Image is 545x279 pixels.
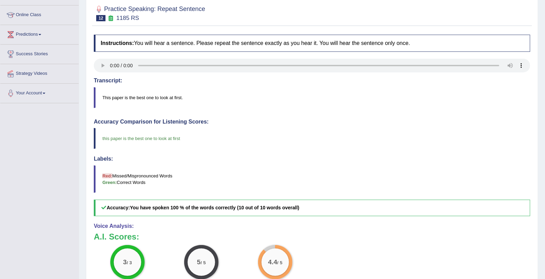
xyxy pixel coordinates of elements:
span: 12 [96,15,105,21]
h5: Accuracy: [94,200,530,216]
b: A.I. Scores: [94,232,139,241]
small: / 5 [277,260,282,265]
a: Your Account [0,84,79,101]
big: 4.4 [268,258,277,266]
blockquote: This paper is the best one to look at first. [94,87,530,108]
h4: Labels: [94,156,530,162]
small: / 5 [200,260,205,265]
b: Instructions: [101,40,134,46]
h4: Voice Analysis: [94,223,530,229]
a: Predictions [0,25,79,42]
small: 1185 RS [116,15,139,21]
b: Green: [102,180,117,185]
b: You have spoken 100 % of the words correctly (10 out of 10 words overall) [130,205,299,210]
big: 3 [123,258,127,266]
big: 5 [197,258,201,266]
a: Online Class [0,5,79,23]
h2: Practice Speaking: Repeat Sentence [94,4,205,21]
b: Red: [102,173,112,178]
span: this paper is the best one to look at first [102,136,180,141]
small: / 3 [126,260,132,265]
a: Success Stories [0,45,79,62]
a: Strategy Videos [0,64,79,81]
blockquote: Missed/Mispronounced Words Correct Words [94,165,530,193]
h4: You will hear a sentence. Please repeat the sentence exactly as you hear it. You will hear the se... [94,35,530,52]
h4: Transcript: [94,78,530,84]
h4: Accuracy Comparison for Listening Scores: [94,119,530,125]
small: Exam occurring question [107,15,114,22]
